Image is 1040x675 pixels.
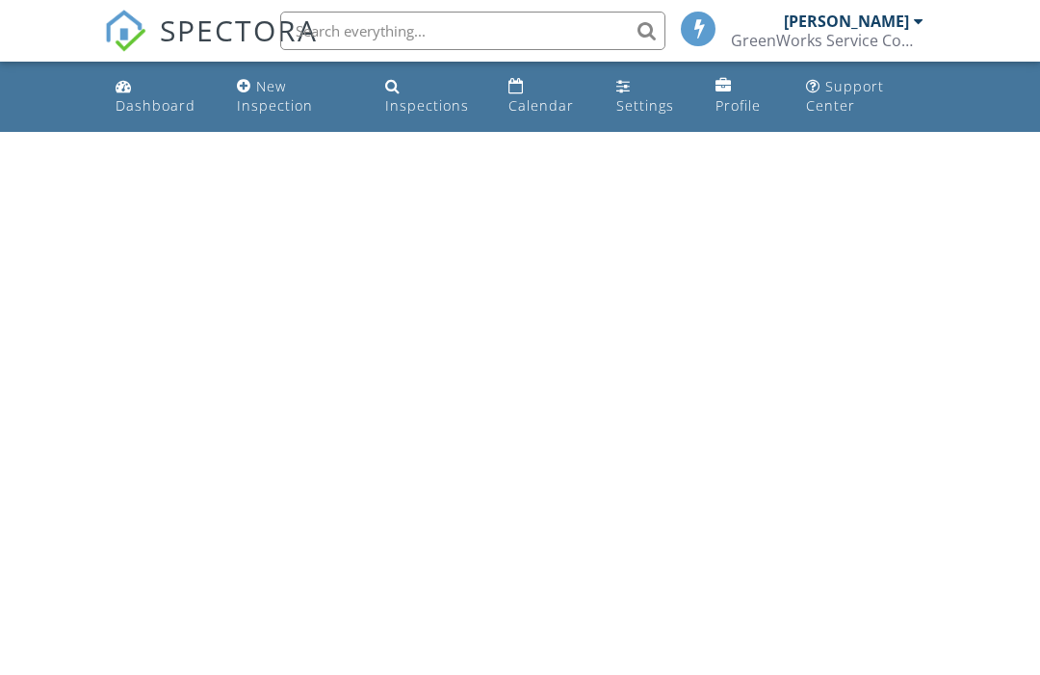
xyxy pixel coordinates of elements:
[609,69,692,124] a: Settings
[806,77,884,115] div: Support Center
[616,96,674,115] div: Settings
[708,69,782,124] a: Profile
[377,69,486,124] a: Inspections
[798,69,932,124] a: Support Center
[160,10,318,50] span: SPECTORA
[104,10,146,52] img: The Best Home Inspection Software - Spectora
[784,12,909,31] div: [PERSON_NAME]
[385,96,469,115] div: Inspections
[501,69,593,124] a: Calendar
[731,31,923,50] div: GreenWorks Service Company
[104,26,318,66] a: SPECTORA
[508,96,574,115] div: Calendar
[280,12,665,50] input: Search everything...
[237,77,313,115] div: New Inspection
[116,96,195,115] div: Dashboard
[229,69,361,124] a: New Inspection
[108,69,214,124] a: Dashboard
[715,96,761,115] div: Profile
